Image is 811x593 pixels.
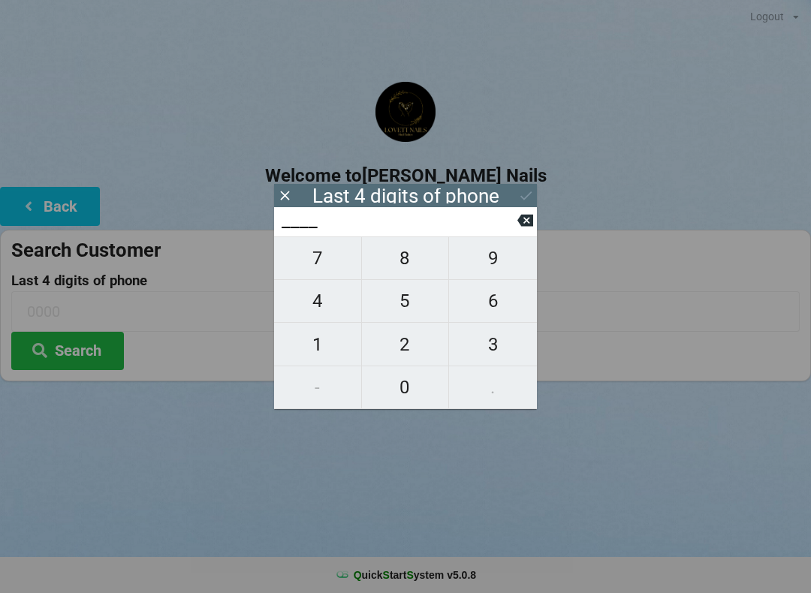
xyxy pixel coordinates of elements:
[362,366,450,409] button: 0
[362,372,449,403] span: 0
[362,285,449,317] span: 5
[312,188,499,203] div: Last 4 digits of phone
[274,323,362,366] button: 1
[362,329,449,360] span: 2
[449,280,537,323] button: 6
[362,242,449,274] span: 8
[362,323,450,366] button: 2
[449,242,537,274] span: 9
[449,285,537,317] span: 6
[449,329,537,360] span: 3
[449,323,537,366] button: 3
[274,329,361,360] span: 1
[274,242,361,274] span: 7
[362,280,450,323] button: 5
[362,236,450,280] button: 8
[274,285,361,317] span: 4
[274,236,362,280] button: 7
[449,236,537,280] button: 9
[274,280,362,323] button: 4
